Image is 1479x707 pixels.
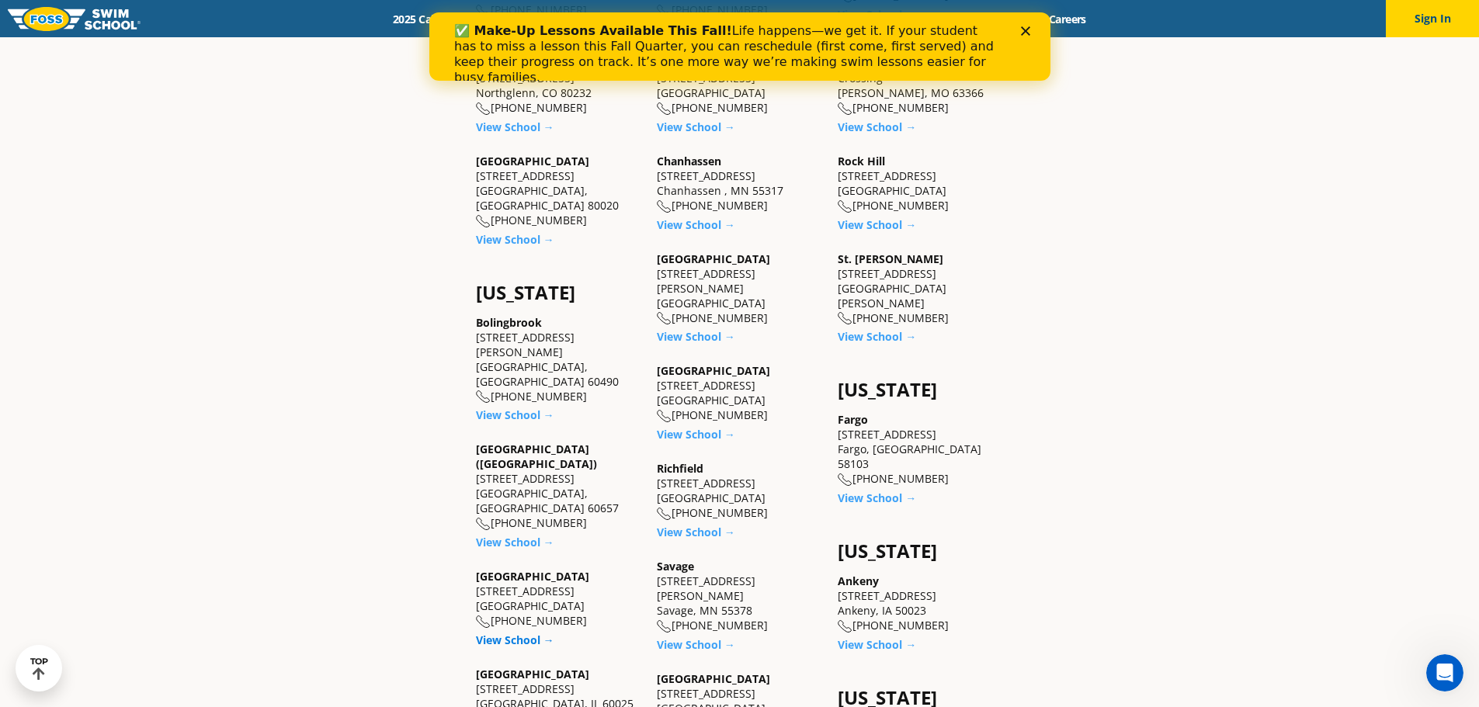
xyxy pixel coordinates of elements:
[657,217,735,232] a: View School →
[838,540,1003,562] h4: [US_STATE]
[476,232,554,247] a: View School →
[838,490,916,505] a: View School →
[657,251,822,326] div: [STREET_ADDRESS][PERSON_NAME] [GEOGRAPHIC_DATA] [PHONE_NUMBER]
[838,637,916,652] a: View School →
[657,671,770,686] a: [GEOGRAPHIC_DATA]
[476,407,554,422] a: View School →
[657,251,770,266] a: [GEOGRAPHIC_DATA]
[838,412,1003,487] div: [STREET_ADDRESS] Fargo, [GEOGRAPHIC_DATA] 58103 [PHONE_NUMBER]
[8,7,141,31] img: FOSS Swim School Logo
[838,200,852,213] img: location-phone-o-icon.svg
[657,56,822,116] div: [STREET_ADDRESS] [GEOGRAPHIC_DATA] [PHONE_NUMBER]
[476,615,491,629] img: location-phone-o-icon.svg
[838,154,1003,213] div: [STREET_ADDRESS] [GEOGRAPHIC_DATA] [PHONE_NUMBER]
[657,312,672,325] img: location-phone-o-icon.svg
[476,154,641,228] div: [STREET_ADDRESS] [GEOGRAPHIC_DATA], [GEOGRAPHIC_DATA] 80020 [PHONE_NUMBER]
[678,12,822,26] a: About [PERSON_NAME]
[657,102,672,116] img: location-phone-o-icon.svg
[476,518,491,531] img: location-phone-o-icon.svg
[1035,12,1099,26] a: Careers
[838,251,943,266] a: St. [PERSON_NAME]
[657,427,735,442] a: View School →
[542,12,678,26] a: Swim Path® Program
[657,329,735,344] a: View School →
[476,569,641,629] div: [STREET_ADDRESS] [GEOGRAPHIC_DATA] [PHONE_NUMBER]
[476,667,589,681] a: [GEOGRAPHIC_DATA]
[476,442,597,471] a: [GEOGRAPHIC_DATA] ([GEOGRAPHIC_DATA])
[838,574,1003,633] div: [STREET_ADDRESS] Ankeny, IA 50023 [PHONE_NUMBER]
[25,11,303,26] b: ✅ Make-Up Lessons Available This Fall!
[822,12,987,26] a: Swim Like [PERSON_NAME]
[476,120,554,134] a: View School →
[657,363,822,423] div: [STREET_ADDRESS] [GEOGRAPHIC_DATA] [PHONE_NUMBER]
[657,525,735,539] a: View School →
[476,442,641,531] div: [STREET_ADDRESS] [GEOGRAPHIC_DATA], [GEOGRAPHIC_DATA] 60657 [PHONE_NUMBER]
[838,574,879,588] a: Ankeny
[476,154,589,168] a: [GEOGRAPHIC_DATA]
[657,620,672,633] img: location-phone-o-icon.svg
[380,12,477,26] a: 2025 Calendar
[476,215,491,228] img: location-phone-o-icon.svg
[657,154,822,213] div: [STREET_ADDRESS] Chanhassen , MN 55317 [PHONE_NUMBER]
[657,200,672,213] img: location-phone-o-icon.svg
[657,461,822,521] div: [STREET_ADDRESS] [GEOGRAPHIC_DATA] [PHONE_NUMBER]
[657,559,822,633] div: [STREET_ADDRESS][PERSON_NAME] Savage, MN 55378 [PHONE_NUMBER]
[838,620,852,633] img: location-phone-o-icon.svg
[838,102,852,116] img: location-phone-o-icon.svg
[476,390,491,404] img: location-phone-o-icon.svg
[476,315,542,330] a: Bolingbrook
[657,410,672,423] img: location-phone-o-icon.svg
[838,217,916,232] a: View School →
[476,102,491,116] img: location-phone-o-icon.svg
[657,559,694,574] a: Savage
[838,379,1003,400] h4: [US_STATE]
[657,154,721,168] a: Chanhassen
[657,120,735,134] a: View School →
[838,412,868,427] a: Fargo
[986,12,1035,26] a: Blog
[25,11,571,73] div: Life happens—we get it. If your student has to miss a lesson this Fall Quarter, you can reschedul...
[838,329,916,344] a: View School →
[838,154,885,168] a: Rock Hill
[30,657,48,681] div: TOP
[838,473,852,487] img: location-phone-o-icon.svg
[1426,654,1463,691] iframe: Intercom live chat
[592,14,607,23] div: Close
[838,251,1003,326] div: [STREET_ADDRESS] [GEOGRAPHIC_DATA][PERSON_NAME] [PHONE_NUMBER]
[476,569,589,584] a: [GEOGRAPHIC_DATA]
[476,56,641,116] div: [STREET_ADDRESS] Northglenn, CO 80232 [PHONE_NUMBER]
[657,461,703,476] a: Richfield
[657,508,672,521] img: location-phone-o-icon.svg
[476,535,554,549] a: View School →
[838,120,916,134] a: View School →
[476,282,641,303] h4: [US_STATE]
[476,315,641,404] div: [STREET_ADDRESS][PERSON_NAME] [GEOGRAPHIC_DATA], [GEOGRAPHIC_DATA] 60490 [PHONE_NUMBER]
[476,632,554,647] a: View School →
[657,363,770,378] a: [GEOGRAPHIC_DATA]
[477,12,542,26] a: Schools
[657,637,735,652] a: View School →
[429,12,1050,81] iframe: Intercom live chat banner
[838,312,852,325] img: location-phone-o-icon.svg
